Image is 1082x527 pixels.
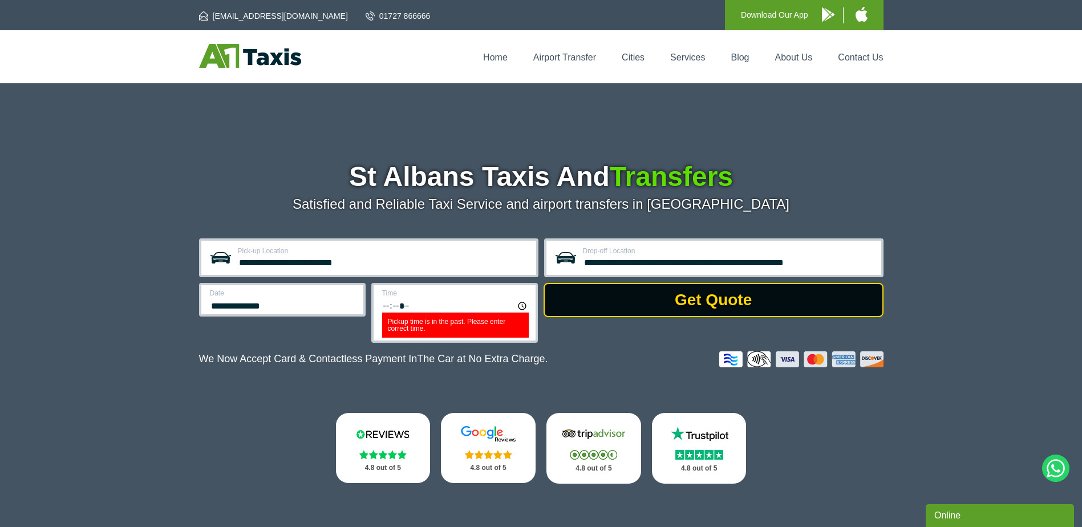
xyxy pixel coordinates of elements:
[348,425,417,443] img: Reviews.io
[560,425,628,443] img: Tripadvisor
[583,248,874,254] label: Drop-off Location
[199,10,348,22] a: [EMAIL_ADDRESS][DOMAIN_NAME]
[454,425,522,443] img: Google
[199,44,301,68] img: A1 Taxis St Albans LTD
[441,413,536,483] a: Google Stars 4.8 out of 5
[856,7,868,22] img: A1 Taxis iPhone App
[544,283,884,317] button: Get Quote
[359,450,407,459] img: Stars
[926,502,1076,527] iframe: chat widget
[719,351,884,367] img: Credit And Debit Cards
[533,52,596,62] a: Airport Transfer
[622,52,645,62] a: Cities
[366,10,431,22] a: 01727 866666
[838,52,883,62] a: Contact Us
[652,413,747,484] a: Trustpilot Stars 4.8 out of 5
[610,161,733,192] span: Transfers
[741,8,808,22] p: Download Our App
[665,425,734,443] img: Trustpilot
[664,461,734,476] p: 4.8 out of 5
[453,461,523,475] p: 4.8 out of 5
[465,450,512,459] img: Stars
[546,413,641,484] a: Tripadvisor Stars 4.8 out of 5
[570,450,617,460] img: Stars
[382,313,529,338] label: Pickup time is in the past. Please enter correct time.
[559,461,629,476] p: 4.8 out of 5
[199,353,548,365] p: We Now Accept Card & Contactless Payment In
[210,290,356,297] label: Date
[670,52,705,62] a: Services
[382,290,529,297] label: Time
[822,7,834,22] img: A1 Taxis Android App
[199,196,884,212] p: Satisfied and Reliable Taxi Service and airport transfers in [GEOGRAPHIC_DATA]
[348,461,418,475] p: 4.8 out of 5
[336,413,431,483] a: Reviews.io Stars 4.8 out of 5
[775,52,813,62] a: About Us
[675,450,723,460] img: Stars
[417,353,548,364] span: The Car at No Extra Charge.
[483,52,508,62] a: Home
[238,248,529,254] label: Pick-up Location
[199,163,884,190] h1: St Albans Taxis And
[731,52,749,62] a: Blog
